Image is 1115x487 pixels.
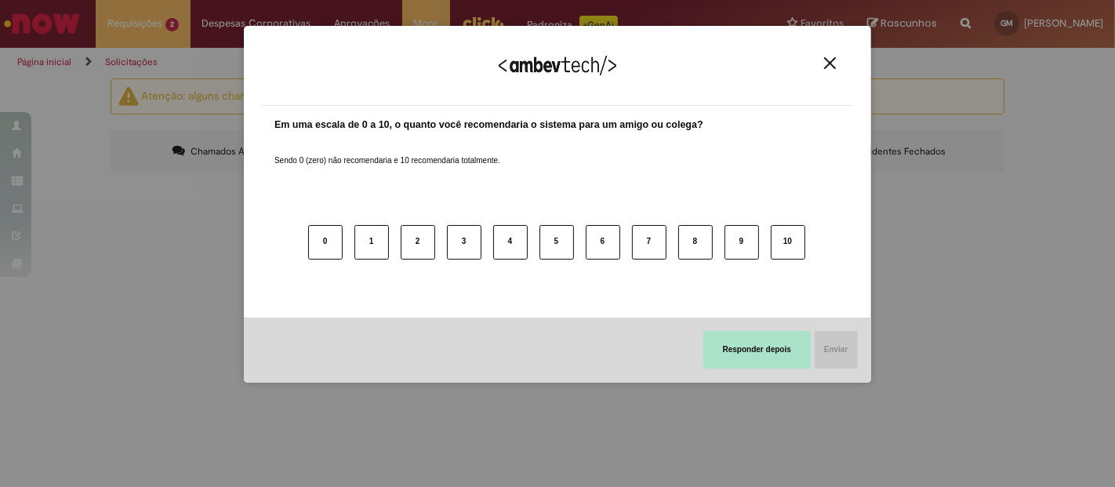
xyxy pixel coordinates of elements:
button: Close [819,56,841,70]
button: 2 [401,225,435,260]
button: 1 [354,225,389,260]
button: 7 [632,225,666,260]
label: Sendo 0 (zero) não recomendaria e 10 recomendaria totalmente. [274,136,500,166]
button: 0 [308,225,343,260]
button: 6 [586,225,620,260]
button: 8 [678,225,713,260]
img: Close [824,57,836,69]
button: 4 [493,225,528,260]
button: 3 [447,225,481,260]
img: Logo Ambevtech [499,56,616,75]
label: Em uma escala de 0 a 10, o quanto você recomendaria o sistema para um amigo ou colega? [274,118,703,133]
button: 10 [771,225,805,260]
button: Responder depois [703,331,811,369]
button: 9 [725,225,759,260]
button: 5 [539,225,574,260]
